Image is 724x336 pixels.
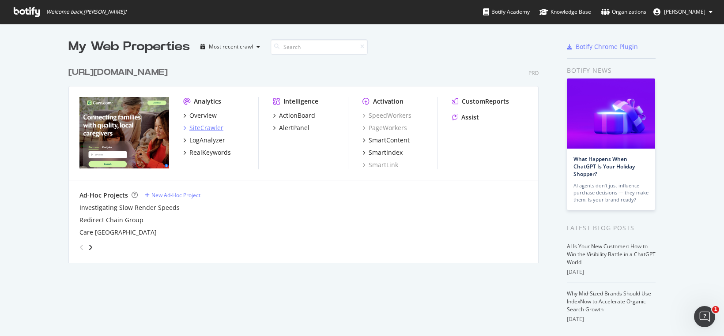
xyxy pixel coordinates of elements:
div: AlertPanel [279,123,309,132]
div: Pro [528,69,539,77]
a: LogAnalyzer [183,136,225,145]
a: SmartContent [362,136,410,145]
div: Intelligence [283,97,318,106]
div: LogAnalyzer [189,136,225,145]
span: 1 [712,306,719,313]
a: Care [GEOGRAPHIC_DATA] [79,228,157,237]
div: [URL][DOMAIN_NAME] [68,66,168,79]
a: ActionBoard [273,111,315,120]
div: Analytics [194,97,221,106]
a: RealKeywords [183,148,231,157]
div: SiteCrawler [189,123,223,132]
div: RealKeywords [189,148,231,157]
div: Latest Blog Posts [567,223,656,233]
a: SpeedWorkers [362,111,411,120]
a: CustomReports [452,97,509,106]
div: New Ad-Hoc Project [151,191,200,199]
div: Organizations [601,7,646,16]
a: Assist [452,113,479,122]
div: [DATE] [567,315,656,323]
div: SmartIndex [369,148,403,157]
div: CustomReports [462,97,509,106]
input: Search [271,39,368,55]
iframe: Intercom live chat [694,306,715,327]
div: angle-right [87,243,94,252]
img: What Happens When ChatGPT Is Your Holiday Shopper? [567,78,655,149]
a: Why Mid-Sized Brands Should Use IndexNow to Accelerate Organic Search Growth [567,290,651,313]
div: Ad-Hoc Projects [79,191,128,200]
div: Overview [189,111,217,120]
div: My Web Properties [68,38,190,56]
a: Botify Chrome Plugin [567,42,638,51]
a: AlertPanel [273,123,309,132]
div: AI agents don’t just influence purchase decisions — they make them. Is your brand ready? [573,182,649,203]
span: Welcome back, [PERSON_NAME] ! [46,8,126,15]
a: SmartLink [362,161,398,169]
div: Most recent crawl [209,44,253,49]
button: Most recent crawl [197,40,264,54]
div: Botify Academy [483,7,530,16]
a: SmartIndex [362,148,403,157]
button: [PERSON_NAME] [646,5,720,19]
a: AI Is Your New Customer: How to Win the Visibility Battle in a ChatGPT World [567,243,656,266]
div: SmartContent [369,136,410,145]
div: ActionBoard [279,111,315,120]
div: Knowledge Base [539,7,591,16]
div: Assist [461,113,479,122]
span: MIke Davis [664,8,705,15]
a: Overview [183,111,217,120]
a: New Ad-Hoc Project [145,191,200,199]
div: Botify news [567,66,656,75]
a: Redirect Chain Group [79,216,143,224]
div: [DATE] [567,268,656,276]
a: Investigating Slow Render Speeds [79,203,180,212]
div: Activation [373,97,403,106]
div: angle-left [76,240,87,254]
a: What Happens When ChatGPT Is Your Holiday Shopper? [573,155,635,178]
div: Botify Chrome Plugin [576,42,638,51]
a: PageWorkers [362,123,407,132]
div: grid [68,56,546,263]
a: SiteCrawler [183,123,223,132]
a: [URL][DOMAIN_NAME] [68,66,171,79]
img: https://www.care.com/ [79,97,169,168]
